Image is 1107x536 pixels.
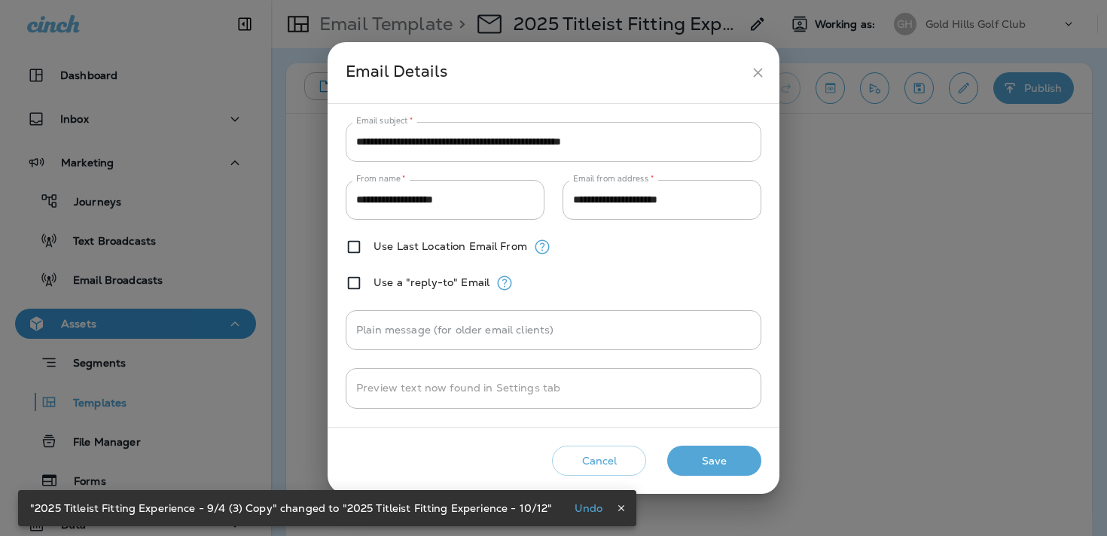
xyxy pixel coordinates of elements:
[744,59,772,87] button: close
[374,240,527,252] label: Use Last Location Email From
[573,173,654,184] label: Email from address
[374,276,489,288] label: Use a "reply-to" Email
[346,59,744,87] div: Email Details
[30,495,552,522] div: "2025 Titleist Fitting Experience - 9/4 (3) Copy" changed to "2025 Titleist Fitting Experience - ...
[356,115,413,126] label: Email subject
[552,446,646,477] button: Cancel
[667,446,761,477] button: Save
[356,173,406,184] label: From name
[575,502,603,514] p: Undo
